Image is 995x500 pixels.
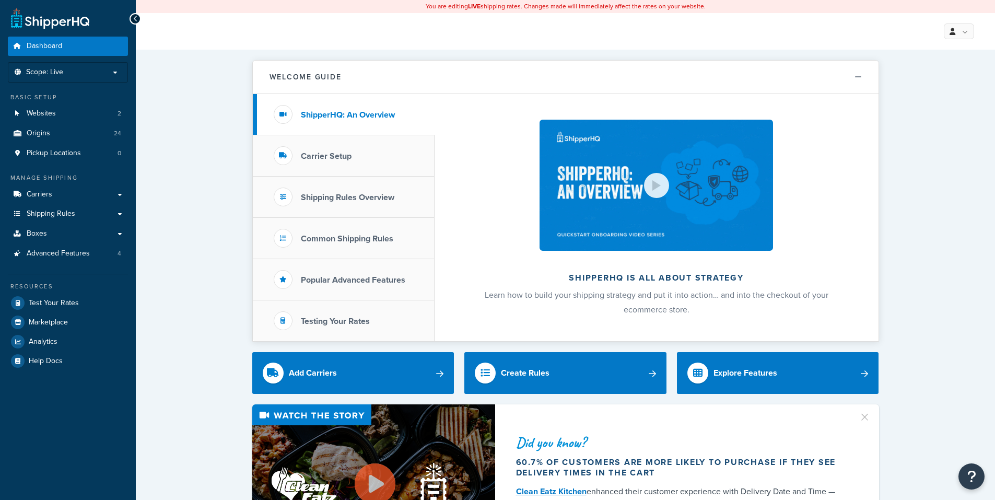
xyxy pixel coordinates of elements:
div: Did you know? [516,435,846,450]
a: Advanced Features4 [8,244,128,263]
span: Websites [27,109,56,118]
span: Origins [27,129,50,138]
span: Learn how to build your shipping strategy and put it into action… and into the checkout of your e... [485,289,828,316]
div: Resources [8,282,128,291]
button: Open Resource Center [958,463,985,490]
span: Help Docs [29,357,63,366]
button: Welcome Guide [253,61,879,94]
span: 2 [118,109,121,118]
a: Analytics [8,332,128,351]
b: LIVE [468,2,481,11]
span: Analytics [29,338,57,346]
li: Pickup Locations [8,144,128,163]
span: 24 [114,129,121,138]
div: Manage Shipping [8,173,128,182]
div: Explore Features [713,366,777,380]
span: Carriers [27,190,52,199]
a: Marketplace [8,313,128,332]
span: Boxes [27,229,47,238]
span: 4 [118,249,121,258]
a: Pickup Locations0 [8,144,128,163]
a: Carriers [8,185,128,204]
a: Test Your Rates [8,294,128,312]
h3: Shipping Rules Overview [301,193,394,202]
a: Explore Features [677,352,879,394]
a: Websites2 [8,104,128,123]
span: 0 [118,149,121,158]
div: Create Rules [501,366,549,380]
div: 60.7% of customers are more likely to purchase if they see delivery times in the cart [516,457,846,478]
span: Marketplace [29,318,68,327]
h3: Common Shipping Rules [301,234,393,243]
a: Clean Eatz Kitchen [516,485,587,497]
div: Basic Setup [8,93,128,102]
h2: Welcome Guide [270,73,342,81]
span: Pickup Locations [27,149,81,158]
img: ShipperHQ is all about strategy [540,120,772,251]
h3: ShipperHQ: An Overview [301,110,395,120]
span: Test Your Rates [29,299,79,308]
span: Advanced Features [27,249,90,258]
li: Advanced Features [8,244,128,263]
li: Origins [8,124,128,143]
h3: Testing Your Rates [301,317,370,326]
h3: Popular Advanced Features [301,275,405,285]
span: Dashboard [27,42,62,51]
a: Origins24 [8,124,128,143]
span: Shipping Rules [27,210,75,218]
li: Websites [8,104,128,123]
div: Add Carriers [289,366,337,380]
a: Add Carriers [252,352,454,394]
h3: Carrier Setup [301,152,352,161]
a: Shipping Rules [8,204,128,224]
span: Scope: Live [26,68,63,77]
a: Dashboard [8,37,128,56]
a: Help Docs [8,352,128,370]
a: Boxes [8,224,128,243]
h2: ShipperHQ is all about strategy [462,273,851,283]
a: Create Rules [464,352,666,394]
